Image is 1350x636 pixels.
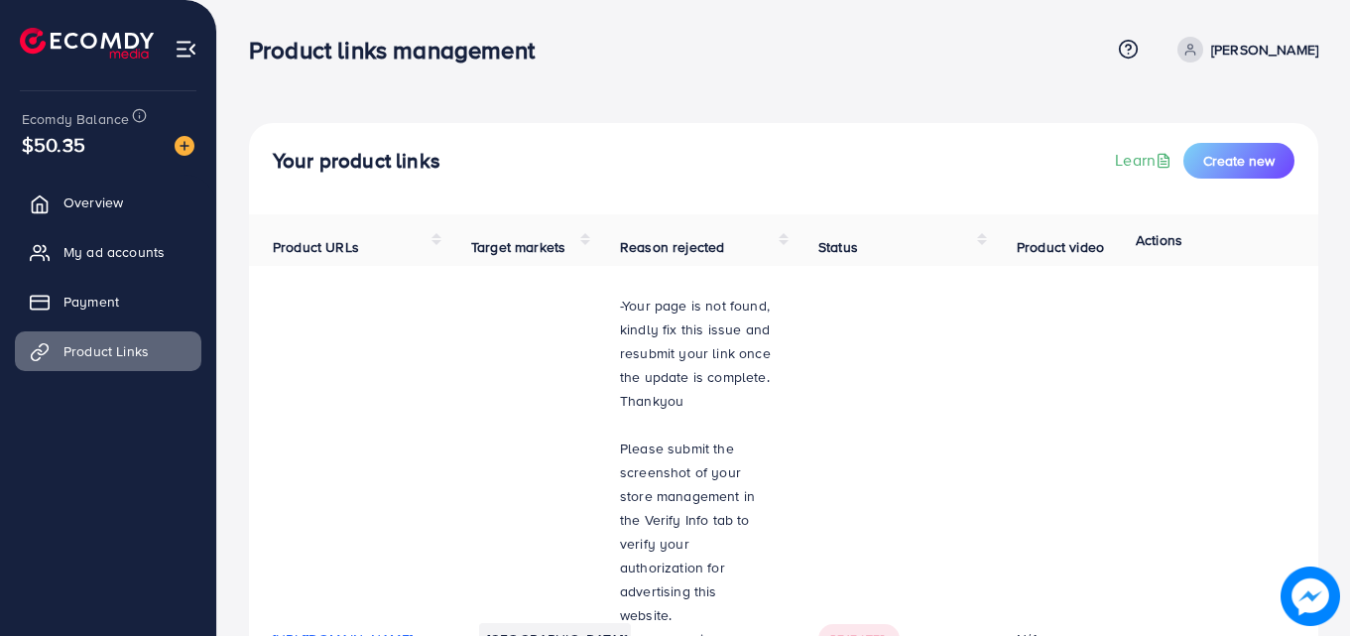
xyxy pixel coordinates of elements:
[620,437,771,627] p: Please submit the screenshot of your store management in the Verify Info tab to verify your autho...
[1017,237,1104,257] span: Product video
[1169,37,1318,63] a: [PERSON_NAME]
[1211,38,1318,62] p: [PERSON_NAME]
[15,282,201,321] a: Payment
[818,237,858,257] span: Status
[63,292,119,312] span: Payment
[471,237,565,257] span: Target markets
[175,38,197,61] img: menu
[15,331,201,371] a: Product Links
[175,136,194,156] img: image
[22,130,85,159] span: $50.35
[620,294,771,413] p: -Your page is not found, kindly fix this issue and resubmit your link once the update is complete...
[20,28,154,59] img: logo
[63,192,123,212] span: Overview
[63,242,165,262] span: My ad accounts
[22,109,129,129] span: Ecomdy Balance
[273,149,440,174] h4: Your product links
[1281,567,1340,626] img: image
[15,232,201,272] a: My ad accounts
[249,36,551,64] h3: Product links management
[620,237,724,257] span: Reason rejected
[1203,151,1275,171] span: Create new
[1115,149,1175,172] a: Learn
[1136,230,1182,250] span: Actions
[273,237,359,257] span: Product URLs
[15,183,201,222] a: Overview
[63,341,149,361] span: Product Links
[1183,143,1294,179] button: Create new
